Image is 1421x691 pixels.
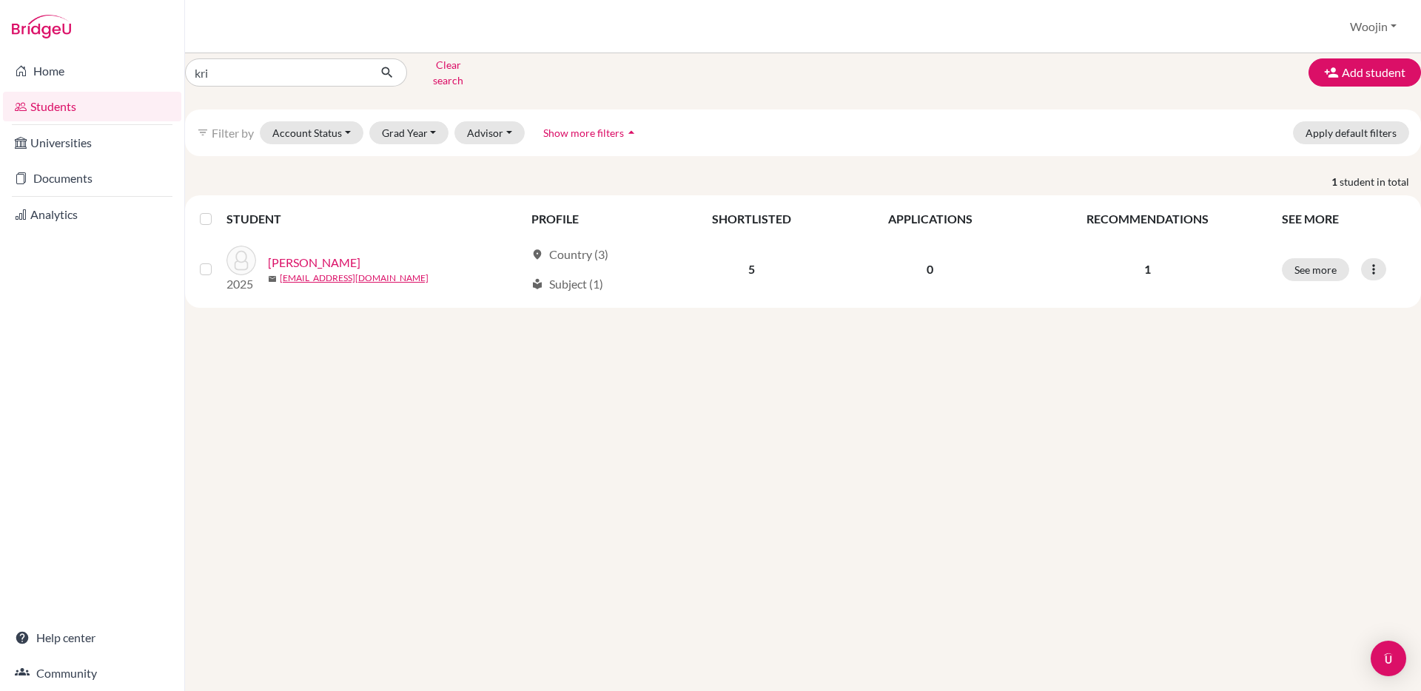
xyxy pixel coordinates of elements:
[260,121,363,144] button: Account Status
[185,58,369,87] input: Find student by name...
[3,128,181,158] a: Universities
[1343,13,1403,41] button: Woojin
[1273,201,1415,237] th: SEE MORE
[839,201,1022,237] th: APPLICATIONS
[3,200,181,229] a: Analytics
[268,274,277,283] span: mail
[531,249,543,260] span: location_on
[3,56,181,86] a: Home
[226,201,523,237] th: STUDENT
[1293,121,1409,144] button: Apply default filters
[839,237,1022,302] td: 0
[3,658,181,688] a: Community
[268,254,360,272] a: [PERSON_NAME]
[624,125,639,140] i: arrow_drop_up
[12,15,71,38] img: Bridge-U
[543,127,624,139] span: Show more filters
[454,121,525,144] button: Advisor
[1022,201,1273,237] th: RECOMMENDATIONS
[3,92,181,121] a: Students
[226,246,256,275] img: Calagui, Kristianne
[665,237,839,302] td: 5
[3,164,181,193] a: Documents
[1371,641,1406,676] div: Open Intercom Messenger
[1031,260,1264,278] p: 1
[531,121,651,144] button: Show more filtersarrow_drop_up
[665,201,839,237] th: SHORTLISTED
[1340,174,1421,189] span: student in total
[531,278,543,290] span: local_library
[280,272,429,285] a: [EMAIL_ADDRESS][DOMAIN_NAME]
[226,275,256,293] p: 2025
[3,623,181,653] a: Help center
[407,53,489,92] button: Clear search
[1331,174,1340,189] strong: 1
[523,201,665,237] th: PROFILE
[197,127,209,138] i: filter_list
[369,121,449,144] button: Grad Year
[212,126,254,140] span: Filter by
[1282,258,1349,281] button: See more
[531,275,603,293] div: Subject (1)
[1309,58,1421,87] button: Add student
[531,246,608,263] div: Country (3)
